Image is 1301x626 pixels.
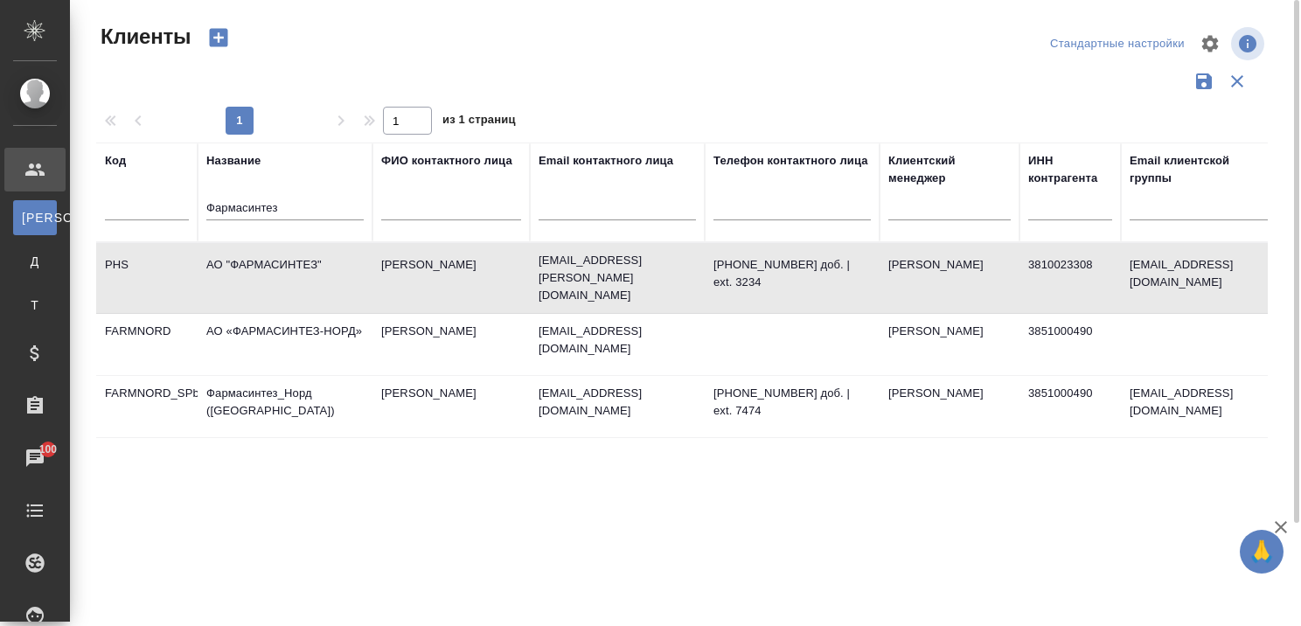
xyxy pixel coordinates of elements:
div: Клиентский менеджер [888,152,1011,187]
span: [PERSON_NAME] [22,209,48,226]
span: Т [22,296,48,314]
td: [EMAIL_ADDRESS][DOMAIN_NAME] [1121,247,1278,309]
a: 100 [4,436,66,480]
span: из 1 страниц [442,109,516,135]
td: [PERSON_NAME] [880,314,1019,375]
p: [EMAIL_ADDRESS][DOMAIN_NAME] [539,385,696,420]
p: [PHONE_NUMBER] доб. | ext. 3234 [713,256,871,291]
a: [PERSON_NAME] [13,200,57,235]
td: АО «ФАРМАСИНТЕЗ-НОРД» [198,314,372,375]
a: Д [13,244,57,279]
div: split button [1046,31,1189,58]
div: ФИО контактного лица [381,152,512,170]
td: FARMNORD [96,314,198,375]
td: [PERSON_NAME] [372,376,530,437]
span: Посмотреть информацию [1231,27,1268,60]
div: Email контактного лица [539,152,673,170]
button: Сбросить фильтры [1221,65,1254,98]
td: [PERSON_NAME] [880,376,1019,437]
p: [PHONE_NUMBER] доб. | ext. 7474 [713,385,871,420]
div: Телефон контактного лица [713,152,868,170]
td: АО "ФАРМАСИНТЕЗ" [198,247,372,309]
td: Фармасинтез_Норд ([GEOGRAPHIC_DATA]) [198,376,372,437]
span: 100 [29,441,68,458]
td: 3851000490 [1019,314,1121,375]
span: Настроить таблицу [1189,23,1231,65]
p: [EMAIL_ADDRESS][DOMAIN_NAME] [539,323,696,358]
td: [PERSON_NAME] [372,314,530,375]
div: Email клиентской группы [1130,152,1270,187]
td: [EMAIL_ADDRESS][DOMAIN_NAME] [1121,376,1278,437]
div: ИНН контрагента [1028,152,1112,187]
button: Создать [198,23,240,52]
span: Клиенты [96,23,191,51]
span: 🙏 [1247,533,1277,570]
td: 3810023308 [1019,247,1121,309]
td: 3851000490 [1019,376,1121,437]
td: FARMNORD_SPb [96,376,198,437]
td: PHS [96,247,198,309]
td: [PERSON_NAME] [880,247,1019,309]
div: Название [206,152,261,170]
button: 🙏 [1240,530,1284,574]
div: Код [105,152,126,170]
button: Сохранить фильтры [1187,65,1221,98]
td: [PERSON_NAME] [372,247,530,309]
p: [EMAIL_ADDRESS][PERSON_NAME][DOMAIN_NAME] [539,252,696,304]
a: Т [13,288,57,323]
span: Д [22,253,48,270]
